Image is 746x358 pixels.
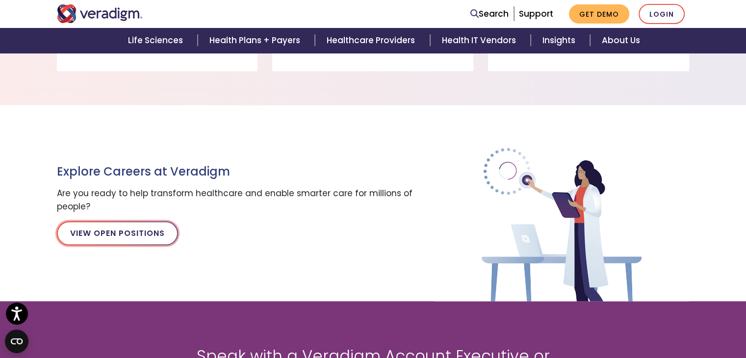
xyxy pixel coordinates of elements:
[590,28,652,53] a: About Us
[198,28,315,53] a: Health Plans + Payers
[639,4,685,24] a: Login
[531,28,590,53] a: Insights
[57,165,420,179] h3: Explore Careers at Veradigm
[57,4,143,23] img: Veradigm logo
[519,8,553,20] a: Support
[116,28,198,53] a: Life Sciences
[569,4,629,24] a: Get Demo
[57,221,178,245] a: View Open Positions
[470,7,509,21] a: Search
[57,187,420,213] p: Are you ready to help transform healthcare and enable smarter care for millions of people?
[5,330,28,353] button: Open CMP widget
[558,288,734,346] iframe: Drift Chat Widget
[315,28,430,53] a: Healthcare Providers
[430,28,531,53] a: Health IT Vendors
